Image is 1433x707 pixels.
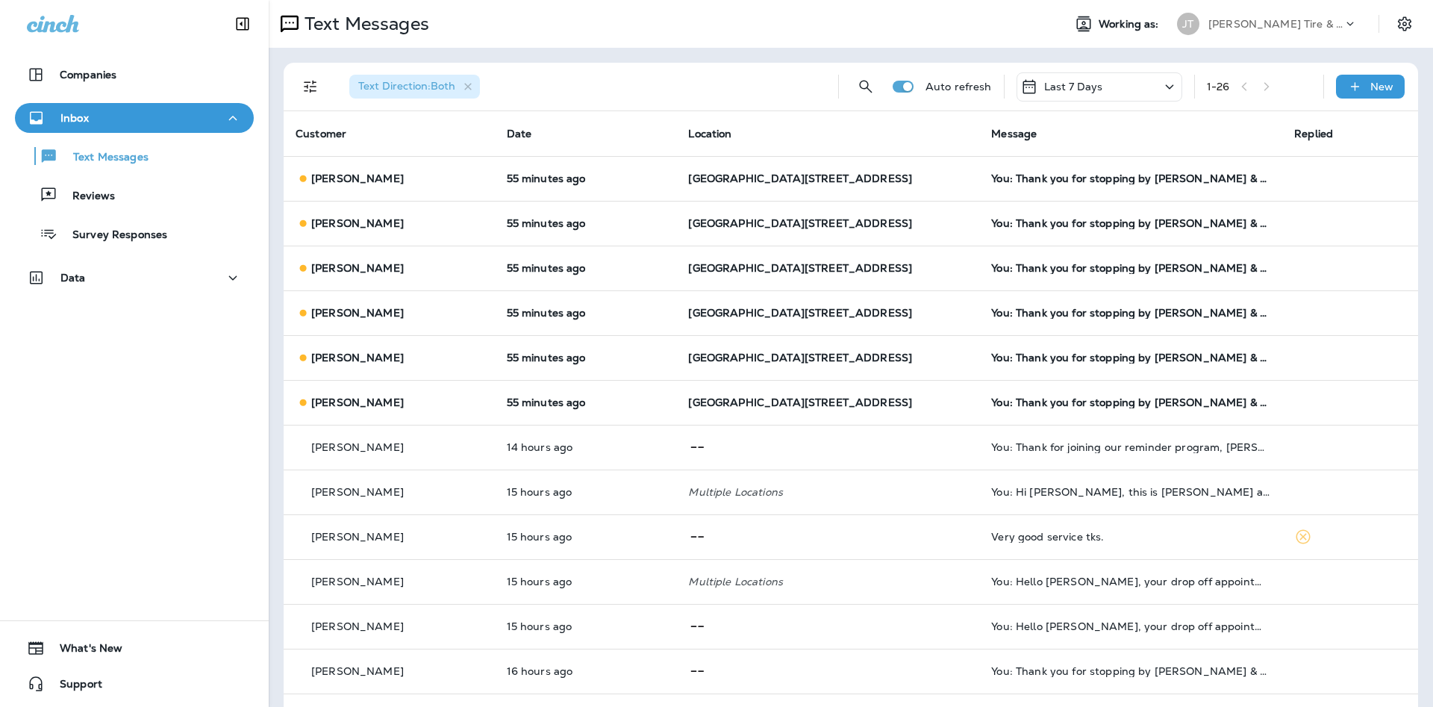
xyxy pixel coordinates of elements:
p: [PERSON_NAME] [311,531,404,543]
button: Settings [1391,10,1418,37]
p: [PERSON_NAME] [311,352,404,364]
p: Inbox [60,112,89,124]
p: Sep 3, 2025 05:37 PM [507,531,665,543]
p: Multiple Locations [688,486,967,498]
p: [PERSON_NAME] [311,172,404,184]
p: Reviews [57,190,115,204]
div: You: Thank you for stopping by Jensen Tire & Auto - South 144th Street. Please take 30 seconds to... [991,307,1270,319]
button: Search Messages [851,72,881,102]
p: Text Messages [58,151,149,165]
div: You: Hi John, this is Jeremy at Jensen Tire. I got your quote in my email and can confirm that 8:... [991,486,1270,498]
button: Survey Responses [15,218,254,249]
p: New [1370,81,1393,93]
p: [PERSON_NAME] [311,217,404,229]
span: Replied [1294,127,1333,140]
p: Sep 4, 2025 08:04 AM [507,396,665,408]
span: [GEOGRAPHIC_DATA][STREET_ADDRESS] [688,351,912,364]
div: JT [1177,13,1199,35]
p: Sep 4, 2025 08:04 AM [507,217,665,229]
span: [GEOGRAPHIC_DATA][STREET_ADDRESS] [688,306,912,320]
div: You: Thank you for stopping by Jensen Tire & Auto - South 144th Street. Please take 30 seconds to... [991,396,1270,408]
button: Filters [296,72,325,102]
span: Date [507,127,532,140]
p: Companies [60,69,116,81]
p: [PERSON_NAME] [311,441,404,453]
span: Customer [296,127,346,140]
button: What's New [15,633,254,663]
div: You: Thank you for stopping by Jensen Tire & Auto - South 144th Street. Please take 30 seconds to... [991,217,1270,229]
div: You: Thank you for stopping by Jensen Tire & Auto - South 144th Street. Please take 30 seconds to... [991,352,1270,364]
div: 1 - 26 [1207,81,1230,93]
span: What's New [45,642,122,660]
span: Text Direction : Both [358,79,455,93]
p: [PERSON_NAME] [311,665,404,677]
span: [GEOGRAPHIC_DATA][STREET_ADDRESS] [688,261,912,275]
span: [GEOGRAPHIC_DATA][STREET_ADDRESS] [688,396,912,409]
p: Sep 3, 2025 05:17 PM [507,620,665,632]
span: [GEOGRAPHIC_DATA][STREET_ADDRESS] [688,217,912,230]
p: Sep 3, 2025 04:58 PM [507,665,665,677]
p: [PERSON_NAME] [311,486,404,498]
p: Text Messages [299,13,429,35]
p: Multiple Locations [688,576,967,588]
button: Companies [15,60,254,90]
p: Sep 3, 2025 06:21 PM [507,441,665,453]
p: Sep 3, 2025 05:37 PM [507,486,665,498]
span: [GEOGRAPHIC_DATA][STREET_ADDRESS] [688,172,912,185]
button: Text Messages [15,140,254,172]
p: Survey Responses [57,228,167,243]
p: [PERSON_NAME] [311,576,404,588]
button: Data [15,263,254,293]
p: [PERSON_NAME] [311,396,404,408]
span: Message [991,127,1037,140]
p: Sep 4, 2025 08:04 AM [507,307,665,319]
p: Sep 4, 2025 08:04 AM [507,352,665,364]
p: [PERSON_NAME] [311,307,404,319]
p: Data [60,272,86,284]
p: Auto refresh [925,81,992,93]
div: You: Thank you for stopping by Jensen Tire & Auto - South 144th Street. Please take 30 seconds to... [991,262,1270,274]
div: You: Thank you for stopping by Jensen Tire & Auto - South 96th Street. Please take 30 seconds to ... [991,665,1270,677]
button: Collapse Sidebar [222,9,263,39]
div: Text Direction:Both [349,75,480,99]
button: Reviews [15,179,254,211]
div: You: Thank for joining our reminder program, Janeen you'll receive reminders when your vehicle is... [991,441,1270,453]
div: You: Thank you for stopping by Jensen Tire & Auto - South 144th Street. Please take 30 seconds to... [991,172,1270,184]
p: [PERSON_NAME] [311,620,404,632]
div: Very good service tks. [991,531,1270,543]
p: [PERSON_NAME] Tire & Auto [1208,18,1343,30]
span: Location [688,127,731,140]
p: Sep 4, 2025 08:04 AM [507,262,665,274]
p: Sep 3, 2025 05:17 PM [507,576,665,588]
button: Support [15,669,254,699]
div: You: Hello Linda, your drop off appointment at Jensen Tire & Auto is tomorrow. Reschedule? Call +... [991,620,1270,632]
p: Sep 4, 2025 08:04 AM [507,172,665,184]
button: Inbox [15,103,254,133]
span: Working as: [1099,18,1162,31]
p: [PERSON_NAME] [311,262,404,274]
div: You: Hello Robert, your drop off appointment at Jensen Tire & Auto is tomorrow. Reschedule? Call ... [991,576,1270,588]
p: Last 7 Days [1044,81,1103,93]
span: Support [45,678,102,696]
